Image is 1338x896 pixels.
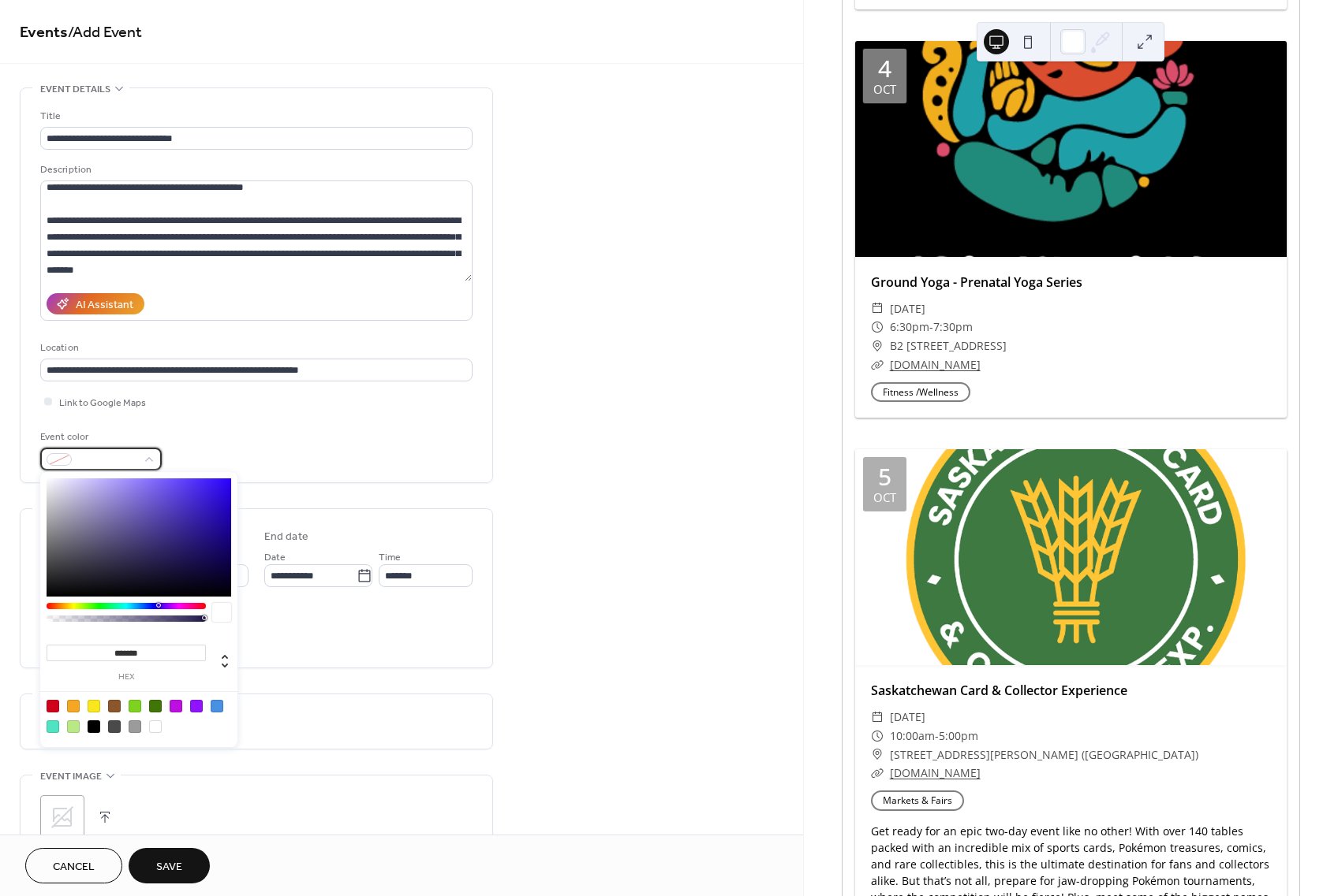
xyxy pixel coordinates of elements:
[939,727,978,745] span: 5:00pm
[129,848,210,883] button: Save
[871,764,884,783] div: ​
[47,293,144,314] button: AI Assistant
[149,720,162,733] div: #FFFFFF
[264,529,308,545] div: End date
[47,700,59,712] div: #D0021B
[40,768,102,785] span: Event image
[40,340,469,356] div: Location
[47,673,206,682] label: hex
[890,745,1198,764] span: [STREET_ADDRESS][PERSON_NAME] ([GEOGRAPHIC_DATA])
[890,765,981,780] a: [DOMAIN_NAME]
[890,318,929,336] span: 6:30pm
[108,700,121,712] div: #8B572A
[871,299,884,318] div: ​
[149,700,162,712] div: #417505
[871,727,884,745] div: ​
[40,81,110,98] span: Event details
[871,355,884,374] div: ​
[67,720,80,733] div: #B8E986
[40,162,469,178] div: Description
[88,720,100,733] div: #000000
[890,299,925,318] span: [DATE]
[25,848,122,883] button: Cancel
[929,318,933,336] span: -
[129,700,141,712] div: #7ED321
[873,492,896,504] div: Oct
[20,17,68,48] a: Events
[379,549,401,566] span: Time
[170,700,182,712] div: #BD10E0
[871,273,1082,291] a: Ground Yoga - Prenatal Yoga Series
[53,859,95,876] span: Cancel
[67,700,80,712] div: #F5A623
[68,17,142,48] span: / Add Event
[156,859,182,876] span: Save
[871,682,1127,699] a: Saskatchewan Card & Collector Experience
[40,108,469,125] div: Title
[871,336,884,355] div: ​
[59,395,146,411] span: Link to Google Maps
[108,720,121,733] div: #4A4A4A
[935,727,939,745] span: -
[890,708,925,727] span: [DATE]
[40,795,84,839] div: ;
[878,57,891,80] div: 4
[878,465,891,489] div: 5
[190,700,203,712] div: #9013FE
[76,297,133,314] div: AI Assistant
[47,720,59,733] div: #50E3C2
[873,84,896,95] div: Oct
[211,700,223,712] div: #4A90E2
[871,708,884,727] div: ​
[890,727,935,745] span: 10:00am
[871,745,884,764] div: ​
[890,336,1007,355] span: B2 [STREET_ADDRESS]
[890,357,981,372] a: [DOMAIN_NAME]
[264,549,286,566] span: Date
[88,700,100,712] div: #F8E71C
[129,720,141,733] div: #9B9B9B
[871,318,884,336] div: ​
[40,429,159,445] div: Event color
[933,318,973,336] span: 7:30pm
